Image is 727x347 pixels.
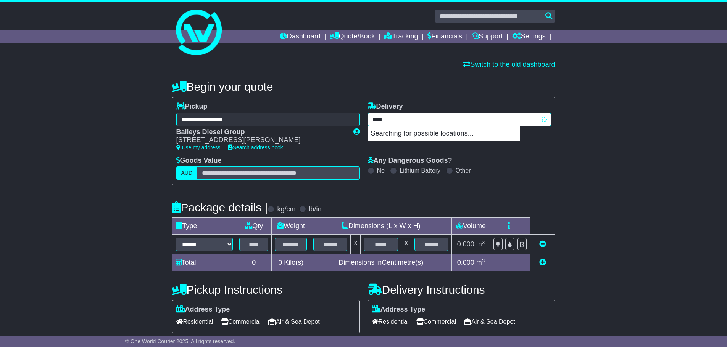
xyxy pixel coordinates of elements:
label: Lithium Battery [400,167,440,174]
a: Search address book [228,144,283,150]
h4: Delivery Instructions [368,283,555,296]
a: Switch to the old dashboard [463,61,555,68]
a: Quote/Book [330,30,375,43]
span: © One World Courier 2025. All rights reserved. [125,338,235,344]
h4: Pickup Instructions [172,283,360,296]
typeahead: Please provide city [368,113,551,126]
td: Total [172,254,236,271]
a: Support [472,30,503,43]
sup: 3 [482,258,485,264]
label: Other [456,167,471,174]
td: Dimensions (L x W x H) [310,218,452,235]
a: Dashboard [280,30,321,43]
label: lb/in [309,205,321,214]
h4: Begin your quote [172,80,555,93]
label: Any Dangerous Goods? [368,157,452,165]
a: Tracking [384,30,418,43]
label: Address Type [372,305,426,314]
td: Weight [272,218,310,235]
td: Volume [452,218,490,235]
span: m [476,259,485,266]
td: Qty [236,218,272,235]
p: Searching for possible locations... [368,126,520,141]
a: Financials [427,30,462,43]
label: Address Type [176,305,230,314]
label: Pickup [176,102,208,111]
span: 0 [278,259,282,266]
label: Goods Value [176,157,222,165]
h4: Package details | [172,201,268,214]
span: Residential [372,316,409,328]
span: 0.000 [457,240,474,248]
label: AUD [176,166,198,180]
td: x [401,235,411,254]
span: Residential [176,316,213,328]
a: Use my address [176,144,221,150]
span: Commercial [416,316,456,328]
a: Settings [512,30,546,43]
span: Air & Sea Depot [268,316,320,328]
span: 0.000 [457,259,474,266]
td: Kilo(s) [272,254,310,271]
td: Dimensions in Centimetre(s) [310,254,452,271]
label: No [377,167,385,174]
div: Baileys Diesel Group [176,128,346,136]
td: 0 [236,254,272,271]
a: Remove this item [539,240,546,248]
sup: 3 [482,240,485,245]
span: Air & Sea Depot [464,316,515,328]
label: kg/cm [277,205,295,214]
div: [STREET_ADDRESS][PERSON_NAME] [176,136,346,144]
td: x [351,235,361,254]
a: Add new item [539,259,546,266]
span: Commercial [221,316,261,328]
span: m [476,240,485,248]
td: Type [172,218,236,235]
label: Delivery [368,102,403,111]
